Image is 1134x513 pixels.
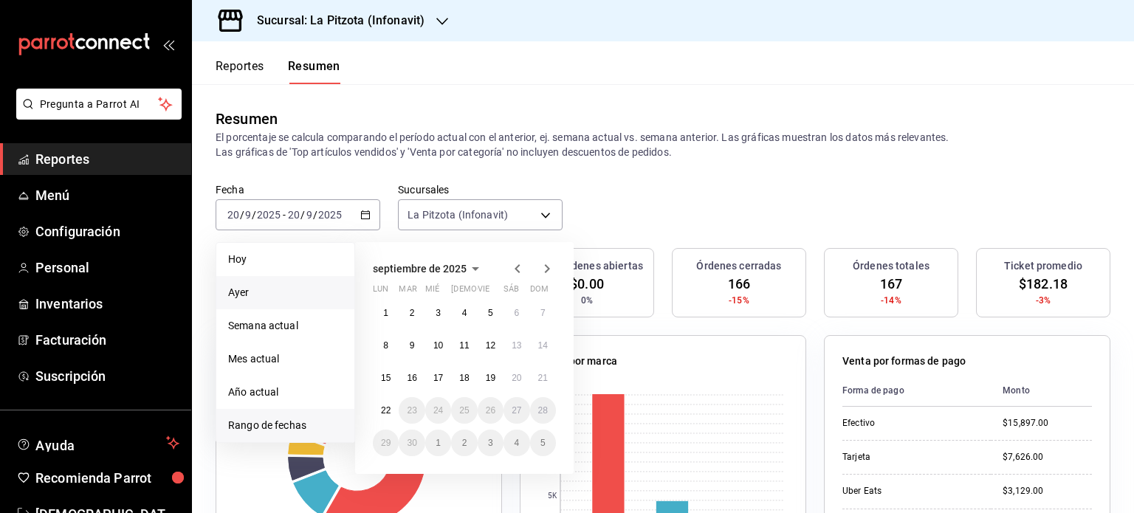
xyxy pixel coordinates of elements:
abbr: 4 de septiembre de 2025 [462,308,467,318]
button: 13 de septiembre de 2025 [504,332,529,359]
span: - [283,209,286,221]
button: 24 de septiembre de 2025 [425,397,451,424]
button: 15 de septiembre de 2025 [373,365,399,391]
abbr: 23 de septiembre de 2025 [407,405,416,416]
button: 20 de septiembre de 2025 [504,365,529,391]
input: ---- [317,209,343,221]
button: 12 de septiembre de 2025 [478,332,504,359]
button: 6 de septiembre de 2025 [504,300,529,326]
th: Monto [991,375,1092,407]
abbr: 25 de septiembre de 2025 [459,405,469,416]
p: El porcentaje se calcula comparando el período actual con el anterior, ej. semana actual vs. sema... [216,130,1110,159]
span: -3% [1036,294,1051,307]
button: 23 de septiembre de 2025 [399,397,425,424]
abbr: 26 de septiembre de 2025 [486,405,495,416]
div: Resumen [216,108,278,130]
button: 10 de septiembre de 2025 [425,332,451,359]
abbr: 27 de septiembre de 2025 [512,405,521,416]
abbr: 17 de septiembre de 2025 [433,373,443,383]
abbr: lunes [373,284,388,300]
button: 29 de septiembre de 2025 [373,430,399,456]
abbr: 5 de septiembre de 2025 [488,308,493,318]
span: Ayuda [35,434,160,452]
span: / [240,209,244,221]
abbr: 2 de octubre de 2025 [462,438,467,448]
span: La Pitzota (Infonavit) [408,207,508,222]
button: 1 de septiembre de 2025 [373,300,399,326]
abbr: 16 de septiembre de 2025 [407,373,416,383]
button: 21 de septiembre de 2025 [530,365,556,391]
div: navigation tabs [216,59,340,84]
button: 18 de septiembre de 2025 [451,365,477,391]
input: -- [287,209,300,221]
abbr: 20 de septiembre de 2025 [512,373,521,383]
abbr: 19 de septiembre de 2025 [486,373,495,383]
abbr: sábado [504,284,519,300]
button: 7 de septiembre de 2025 [530,300,556,326]
button: 3 de septiembre de 2025 [425,300,451,326]
div: Uber Eats [842,485,979,497]
span: / [252,209,256,221]
button: 19 de septiembre de 2025 [478,365,504,391]
span: Rango de fechas [228,418,343,433]
button: 26 de septiembre de 2025 [478,397,504,424]
button: 25 de septiembre de 2025 [451,397,477,424]
abbr: domingo [530,284,549,300]
input: -- [227,209,240,221]
abbr: 18 de septiembre de 2025 [459,373,469,383]
span: Configuración [35,221,179,241]
abbr: 11 de septiembre de 2025 [459,340,469,351]
span: Personal [35,258,179,278]
span: Mes actual [228,351,343,367]
span: Pregunta a Parrot AI [40,97,159,112]
span: Ayer [228,285,343,300]
button: 17 de septiembre de 2025 [425,365,451,391]
abbr: 1 de octubre de 2025 [436,438,441,448]
div: $15,897.00 [1003,417,1092,430]
button: 4 de septiembre de 2025 [451,300,477,326]
abbr: 13 de septiembre de 2025 [512,340,521,351]
abbr: 4 de octubre de 2025 [514,438,519,448]
h3: Órdenes cerradas [696,258,781,274]
input: -- [306,209,313,221]
a: Pregunta a Parrot AI [10,107,182,123]
button: 5 de octubre de 2025 [530,430,556,456]
span: Facturación [35,330,179,350]
button: 3 de octubre de 2025 [478,430,504,456]
text: 5K [548,492,557,500]
abbr: 22 de septiembre de 2025 [381,405,391,416]
button: 2 de septiembre de 2025 [399,300,425,326]
abbr: 3 de septiembre de 2025 [436,308,441,318]
abbr: miércoles [425,284,439,300]
span: Año actual [228,385,343,400]
abbr: jueves [451,284,538,300]
abbr: 12 de septiembre de 2025 [486,340,495,351]
h3: Sucursal: La Pitzota (Infonavit) [245,12,425,30]
button: Resumen [288,59,340,84]
button: 28 de septiembre de 2025 [530,397,556,424]
button: 1 de octubre de 2025 [425,430,451,456]
label: Sucursales [398,185,563,195]
div: $3,129.00 [1003,485,1092,497]
button: 11 de septiembre de 2025 [451,332,477,359]
input: -- [244,209,252,221]
span: $182.18 [1019,274,1068,294]
button: 30 de septiembre de 2025 [399,430,425,456]
th: Forma de pago [842,375,991,407]
abbr: 28 de septiembre de 2025 [538,405,548,416]
button: septiembre de 2025 [373,260,484,278]
abbr: 29 de septiembre de 2025 [381,438,391,448]
span: -14% [881,294,901,307]
span: Semana actual [228,318,343,334]
abbr: 7 de septiembre de 2025 [540,308,546,318]
span: Menú [35,185,179,205]
span: Hoy [228,252,343,267]
span: Reportes [35,149,179,169]
div: $7,626.00 [1003,451,1092,464]
button: 8 de septiembre de 2025 [373,332,399,359]
label: Fecha [216,185,380,195]
span: / [313,209,317,221]
abbr: 21 de septiembre de 2025 [538,373,548,383]
span: Suscripción [35,366,179,386]
abbr: 6 de septiembre de 2025 [514,308,519,318]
